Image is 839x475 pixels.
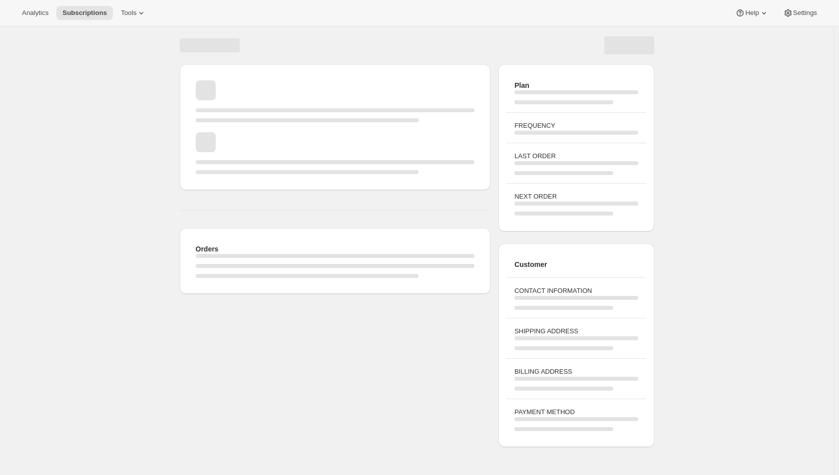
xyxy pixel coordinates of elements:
[514,259,638,269] h2: Customer
[793,9,817,17] span: Settings
[514,326,638,336] h3: SHIPPING ADDRESS
[777,6,823,20] button: Settings
[514,286,638,296] h3: CONTACT INFORMATION
[22,9,48,17] span: Analytics
[514,192,638,202] h3: NEXT ORDER
[56,6,113,20] button: Subscriptions
[729,6,775,20] button: Help
[514,367,638,377] h3: BILLING ADDRESS
[62,9,107,17] span: Subscriptions
[168,26,666,451] div: Page loading
[514,407,638,417] h3: PAYMENT METHOD
[196,244,475,254] h2: Orders
[514,121,638,131] h3: FREQUENCY
[745,9,759,17] span: Help
[16,6,54,20] button: Analytics
[514,151,638,161] h3: LAST ORDER
[115,6,152,20] button: Tools
[121,9,136,17] span: Tools
[514,80,638,90] h2: Plan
